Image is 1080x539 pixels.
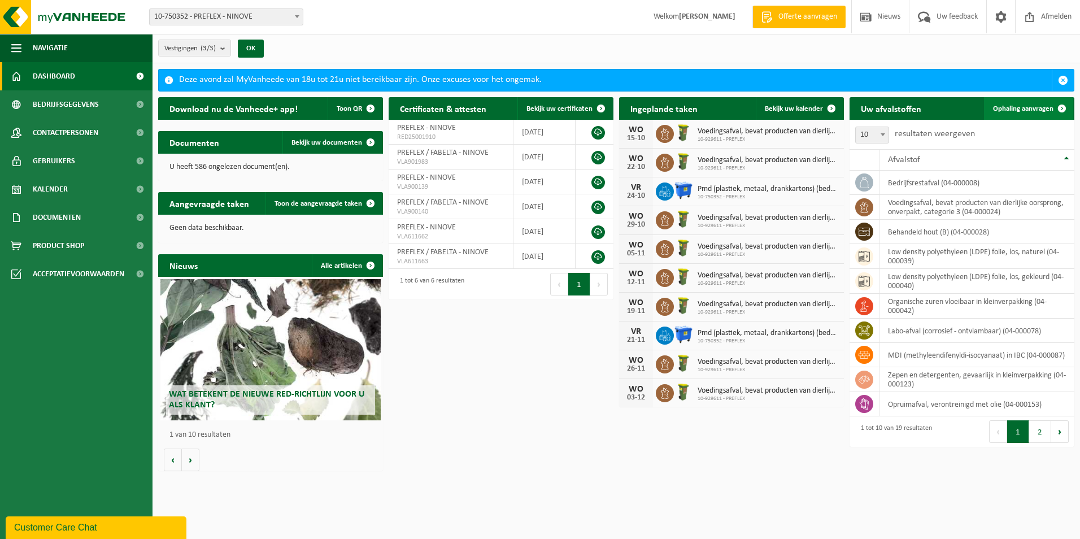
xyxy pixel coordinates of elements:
span: VLA900139 [397,182,504,192]
span: 10-929611 - PREFLEX [698,223,838,229]
span: PREFLEX / FABELTA - NINOVE [397,248,489,257]
td: voedingsafval, bevat producten van dierlijke oorsprong, onverpakt, categorie 3 (04-000024) [879,195,1074,220]
div: WO [625,269,647,279]
td: [DATE] [513,169,576,194]
button: Next [1051,420,1069,443]
h2: Ingeplande taken [619,97,709,119]
span: Acceptatievoorwaarden [33,260,124,288]
label: resultaten weergeven [895,129,975,138]
span: Offerte aanvragen [776,11,840,23]
td: labo-afval (corrosief - ontvlambaar) (04-000078) [879,319,1074,343]
span: Ophaling aanvragen [993,105,1053,112]
img: WB-1100-HPE-BE-01 [674,325,693,344]
p: 1 van 10 resultaten [169,431,377,439]
span: Vestigingen [164,40,216,57]
td: MDI (methyleendifenyldi-isocyanaat) in IBC (04-000087) [879,343,1074,367]
div: 26-11 [625,365,647,373]
div: Deze avond zal MyVanheede van 18u tot 21u niet bereikbaar zijn. Onze excuses voor het ongemak. [179,69,1052,91]
div: 1 tot 10 van 19 resultaten [855,419,932,444]
img: WB-0060-HPE-GN-50 [674,123,693,142]
div: 15-10 [625,134,647,142]
button: Next [590,273,608,295]
img: WB-0060-HPE-GN-50 [674,238,693,258]
p: Geen data beschikbaar. [169,224,372,232]
span: 10 [856,127,889,143]
count: (3/3) [201,45,216,52]
span: PREFLEX / FABELTA - NINOVE [397,198,489,207]
span: Navigatie [33,34,68,62]
span: Dashboard [33,62,75,90]
span: Voedingsafval, bevat producten van dierlijke oorsprong, onverpakt, categorie 3 [698,242,838,251]
span: 10-750352 - PREFLEX - NINOVE [150,9,303,25]
button: 2 [1029,420,1051,443]
span: Kalender [33,175,68,203]
span: 10-929611 - PREFLEX [698,136,838,143]
span: Bekijk uw kalender [765,105,823,112]
span: Voedingsafval, bevat producten van dierlijke oorsprong, onverpakt, categorie 3 [698,300,838,309]
span: 10-750352 - PREFLEX [698,194,838,201]
span: Bedrijfsgegevens [33,90,99,119]
p: U heeft 586 ongelezen document(en). [169,163,372,171]
strong: [PERSON_NAME] [679,12,735,21]
div: 24-10 [625,192,647,200]
div: WO [625,298,647,307]
span: 10-750352 - PREFLEX [698,338,838,345]
span: Contactpersonen [33,119,98,147]
td: bedrijfsrestafval (04-000008) [879,171,1074,195]
button: OK [238,40,264,58]
a: Bekijk uw documenten [282,131,382,154]
span: 10 [855,127,889,144]
span: Product Shop [33,232,84,260]
div: WO [625,356,647,365]
div: WO [625,241,647,250]
img: WB-0060-HPE-GN-50 [674,382,693,402]
button: Vestigingen(3/3) [158,40,231,56]
td: low density polyethyleen (LDPE) folie, los, gekleurd (04-000040) [879,269,1074,294]
div: VR [625,327,647,336]
button: Volgende [182,449,199,471]
div: 05-11 [625,250,647,258]
button: 1 [568,273,590,295]
img: WB-0060-HPE-GN-50 [674,354,693,373]
span: Voedingsafval, bevat producten van dierlijke oorsprong, onverpakt, categorie 3 [698,386,838,395]
div: 21-11 [625,336,647,344]
span: Bekijk uw documenten [291,139,362,146]
span: Voedingsafval, bevat producten van dierlijke oorsprong, onverpakt, categorie 3 [698,214,838,223]
div: WO [625,125,647,134]
td: opruimafval, verontreinigd met olie (04-000153) [879,392,1074,416]
div: 12-11 [625,279,647,286]
a: Bekijk uw kalender [756,97,843,120]
div: 22-10 [625,163,647,171]
span: PREFLEX - NINOVE [397,223,456,232]
div: 19-11 [625,307,647,315]
a: Wat betekent de nieuwe RED-richtlijn voor u als klant? [160,279,381,420]
td: zepen en detergenten, gevaarlijk in kleinverpakking (04-000123) [879,367,1074,392]
td: [DATE] [513,145,576,169]
span: PREFLEX / FABELTA - NINOVE [397,149,489,157]
span: Wat betekent de nieuwe RED-richtlijn voor u als klant? [169,390,364,410]
iframe: chat widget [6,514,189,539]
h2: Nieuws [158,254,209,276]
button: Vorige [164,449,182,471]
div: 29-10 [625,221,647,229]
span: 10-929611 - PREFLEX [698,395,838,402]
div: WO [625,385,647,394]
span: Documenten [33,203,81,232]
span: 10-929611 - PREFLEX [698,280,838,287]
span: Pmd (plastiek, metaal, drankkartons) (bedrijven) [698,329,838,338]
h2: Aangevraagde taken [158,192,260,214]
a: Toon de aangevraagde taken [265,192,382,215]
td: behandeld hout (B) (04-000028) [879,220,1074,244]
span: RED25001910 [397,133,504,142]
button: Previous [550,273,568,295]
span: Voedingsafval, bevat producten van dierlijke oorsprong, onverpakt, categorie 3 [698,127,838,136]
span: 10-929611 - PREFLEX [698,165,838,172]
span: VLA901983 [397,158,504,167]
td: organische zuren vloeibaar in kleinverpakking (04-000042) [879,294,1074,319]
a: Ophaling aanvragen [984,97,1073,120]
img: WB-0060-HPE-GN-50 [674,210,693,229]
span: PREFLEX - NINOVE [397,173,456,182]
span: VLA611662 [397,232,504,241]
a: Bekijk uw certificaten [517,97,612,120]
span: 10-929611 - PREFLEX [698,367,838,373]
